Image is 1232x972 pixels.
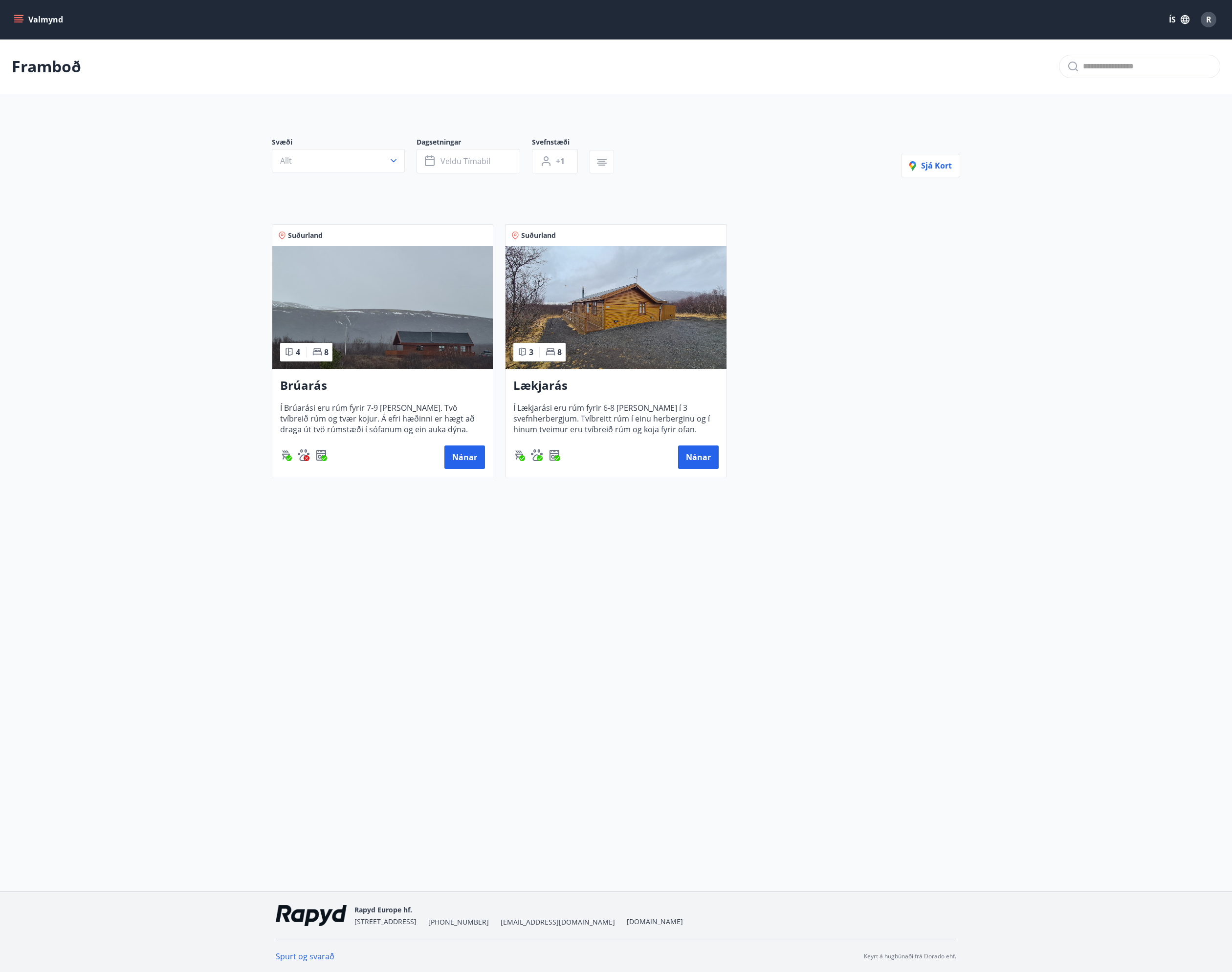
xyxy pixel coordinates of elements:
img: pxcaIm5dSOV3FS4whs1soiYWTwFQvksT25a9J10C.svg [531,449,543,461]
span: [STREET_ADDRESS] [354,917,417,926]
div: Gasgrill [513,449,525,461]
img: ZXjrS3QKesehq6nQAPjaRuRTI364z8ohTALB4wBr.svg [280,449,292,461]
img: pxcaIm5dSOV3FS4whs1soiYWTwFQvksT25a9J10C.svg [298,449,309,461]
button: Nánar [678,445,719,469]
div: Uppþvottavél [315,449,327,461]
button: +1 [532,149,578,173]
img: Paella dish [506,246,726,369]
span: Allt [280,155,292,166]
h3: Lækjarás [513,377,718,395]
button: Veldu tímabil [417,149,520,173]
span: R [1206,14,1211,25]
div: Gasgrill [280,449,292,461]
span: Í Lækjarási eru rúm fyrir 6-8 [PERSON_NAME] í 3 svefnherbergjum. Tvíbreitt rúm í einu herberginu ... [513,402,718,435]
div: Gæludýr [298,449,309,461]
span: Rapyd Europe hf. [354,905,412,914]
div: Gæludýr [531,449,543,461]
span: Veldu tímabil [440,156,490,167]
button: R [1197,8,1220,31]
button: ÍS [1164,11,1195,28]
span: +1 [556,156,565,167]
span: Suðurland [288,231,323,240]
button: menu [12,11,67,28]
h3: Brúarás [280,377,485,395]
a: Spurt og svarað [276,951,334,962]
a: [DOMAIN_NAME] [627,917,683,926]
button: Allt [272,149,405,172]
span: Svæði [272,137,417,149]
div: Uppþvottavél [549,449,560,461]
p: Framboð [12,56,81,77]
span: Dagsetningar [417,137,532,149]
span: 3 [529,347,533,358]
button: Nánar [444,445,485,469]
span: Í Brúarási eru rúm fyrir 7-9 [PERSON_NAME]. Tvö tvíbreið rúm og tvær kojur. Á efri hæðinni er hæg... [280,402,485,435]
span: 8 [324,347,329,358]
img: ekj9gaOU4bjvQReEWNZ0zEMsCR0tgSDGv48UY51k.png [276,905,347,926]
span: 8 [557,347,562,358]
span: Suðurland [521,231,556,240]
img: 7hj2GulIrg6h11dFIpsIzg8Ak2vZaScVwTihwv8g.svg [549,449,560,461]
span: [EMAIL_ADDRESS][DOMAIN_NAME] [501,917,615,927]
span: Svefnstæði [532,137,590,149]
button: Sjá kort [901,154,960,177]
img: Paella dish [272,246,493,369]
span: Sjá kort [909,160,952,171]
img: 7hj2GulIrg6h11dFIpsIzg8Ak2vZaScVwTihwv8g.svg [315,449,327,461]
span: [PHONE_NUMBER] [428,917,489,927]
span: 4 [296,347,300,358]
p: Keyrt á hugbúnaði frá Dorado ehf. [864,952,956,961]
img: ZXjrS3QKesehq6nQAPjaRuRTI364z8ohTALB4wBr.svg [513,449,525,461]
